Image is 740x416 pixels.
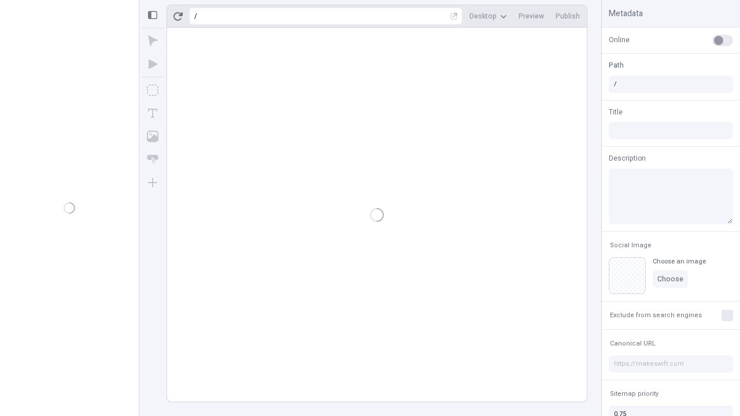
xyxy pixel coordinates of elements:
span: Desktop [469,12,497,21]
span: Path [609,60,624,70]
span: Online [609,35,630,45]
input: https://makeswift.com [609,355,733,373]
button: Sitemap priority [608,387,661,401]
button: Box [142,80,163,101]
span: Canonical URL [610,339,656,348]
button: Preview [514,8,549,25]
span: Preview [519,12,544,21]
button: Canonical URL [608,337,658,351]
div: Choose an image [653,257,706,266]
button: Exclude from search engines [608,309,704,322]
span: Choose [657,274,683,284]
span: Title [609,107,623,117]
button: Desktop [465,8,512,25]
button: Publish [551,8,584,25]
button: Button [142,149,163,170]
div: / [194,12,197,21]
button: Choose [653,270,688,288]
span: Description [609,153,646,164]
button: Social Image [608,239,654,252]
button: Text [142,103,163,124]
span: Social Image [610,241,652,250]
span: Exclude from search engines [610,311,702,320]
button: Image [142,126,163,147]
span: Publish [556,12,580,21]
span: Sitemap priority [610,389,658,398]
